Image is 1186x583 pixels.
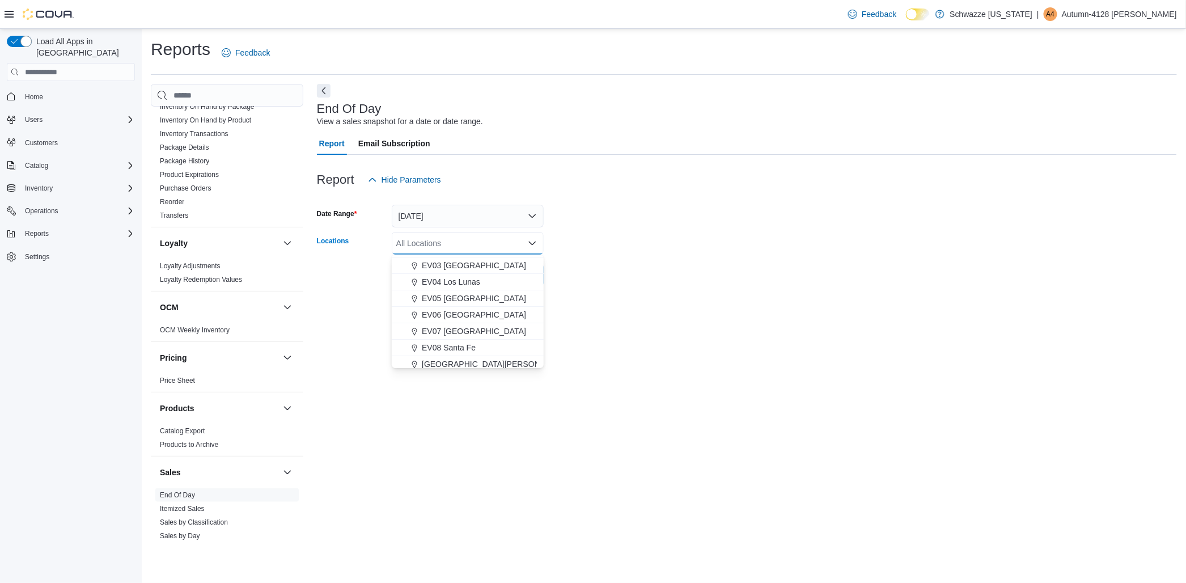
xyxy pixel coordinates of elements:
div: Products [151,424,303,456]
span: Settings [25,252,49,261]
span: Operations [20,204,135,218]
a: Reorder [160,198,184,206]
span: Load All Apps in [GEOGRAPHIC_DATA] [32,36,135,58]
h3: OCM [160,302,179,313]
button: Loyalty [160,238,278,249]
span: Customers [20,136,135,150]
span: End Of Day [160,491,195,500]
button: Catalog [20,159,53,172]
h3: Products [160,403,194,414]
button: Settings [2,248,139,265]
span: Package Details [160,143,209,152]
span: EV06 [GEOGRAPHIC_DATA] [422,309,526,320]
span: Inventory [25,184,53,193]
button: EV07 [GEOGRAPHIC_DATA] [392,323,544,340]
button: Loyalty [281,236,294,250]
button: Catalog [2,158,139,174]
button: EV04 Los Lunas [392,274,544,290]
span: A4 [1047,7,1055,21]
span: Report [319,132,345,155]
span: Purchase Orders [160,184,211,193]
span: [GEOGRAPHIC_DATA][PERSON_NAME] [422,358,570,370]
span: Package History [160,157,209,166]
a: Loyalty Adjustments [160,262,221,270]
span: Home [20,89,135,103]
span: EV07 [GEOGRAPHIC_DATA] [422,326,526,337]
span: Reorder [160,197,184,206]
button: Reports [2,226,139,242]
h3: Sales [160,467,181,478]
span: EV05 [GEOGRAPHIC_DATA] [422,293,526,304]
button: Operations [20,204,63,218]
p: Schwazze [US_STATE] [950,7,1033,21]
button: Inventory [20,181,57,195]
button: Home [2,88,139,104]
a: OCM Weekly Inventory [160,326,230,334]
span: Products to Archive [160,440,218,449]
span: Inventory On Hand by Product [160,116,251,125]
div: View a sales snapshot for a date or date range. [317,116,483,128]
span: Catalog [20,159,135,172]
button: OCM [281,301,294,314]
button: Reports [20,227,53,240]
span: Inventory [20,181,135,195]
a: Package Details [160,143,209,151]
span: EV04 Los Lunas [422,276,480,288]
span: Users [25,115,43,124]
span: Loyalty Adjustments [160,261,221,271]
span: Itemized Sales [160,504,205,513]
span: Settings [20,250,135,264]
a: Inventory Transactions [160,130,228,138]
button: EV03 [GEOGRAPHIC_DATA] [392,257,544,274]
span: Transfers [160,211,188,220]
span: Email Subscription [358,132,430,155]
button: [DATE] [392,205,544,227]
a: Price Sheet [160,377,195,385]
span: Product Expirations [160,170,219,179]
p: Autumn-4128 [PERSON_NAME] [1062,7,1177,21]
button: Hide Parameters [363,168,446,191]
h3: Report [317,173,354,187]
button: Products [160,403,278,414]
span: EV08 Santa Fe [422,342,476,353]
span: Loyalty Redemption Values [160,275,242,284]
button: Users [2,112,139,128]
span: Home [25,92,43,102]
a: Customers [20,136,62,150]
span: Feedback [235,47,270,58]
span: Inventory Transactions [160,129,228,138]
button: Customers [2,134,139,151]
input: Dark Mode [906,9,930,20]
span: Catalog [25,161,48,170]
button: Close list of options [528,239,537,248]
span: Users [20,113,135,126]
label: Date Range [317,209,357,218]
span: Reports [25,229,49,238]
button: Next [317,84,331,98]
span: Dark Mode [906,20,907,21]
button: Users [20,113,47,126]
a: Settings [20,250,54,264]
span: Customers [25,138,58,147]
button: Inventory [2,180,139,196]
img: Cova [23,9,74,20]
a: Inventory On Hand by Product [160,116,251,124]
span: Hide Parameters [382,174,441,185]
span: Sales by Classification [160,518,228,527]
a: Feedback [844,3,901,26]
div: Pricing [151,374,303,392]
h3: End Of Day [317,102,382,116]
h3: Pricing [160,352,187,364]
a: Products to Archive [160,441,218,449]
button: EV06 [GEOGRAPHIC_DATA] [392,307,544,323]
span: Reports [20,227,135,240]
a: Transfers [160,212,188,219]
div: Loyalty [151,259,303,291]
span: Inventory On Hand by Package [160,102,255,111]
button: Pricing [160,352,278,364]
a: Sales by Classification [160,518,228,526]
button: OCM [160,302,278,313]
a: Catalog Export [160,427,205,435]
h1: Reports [151,38,210,61]
span: EV03 [GEOGRAPHIC_DATA] [422,260,526,271]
